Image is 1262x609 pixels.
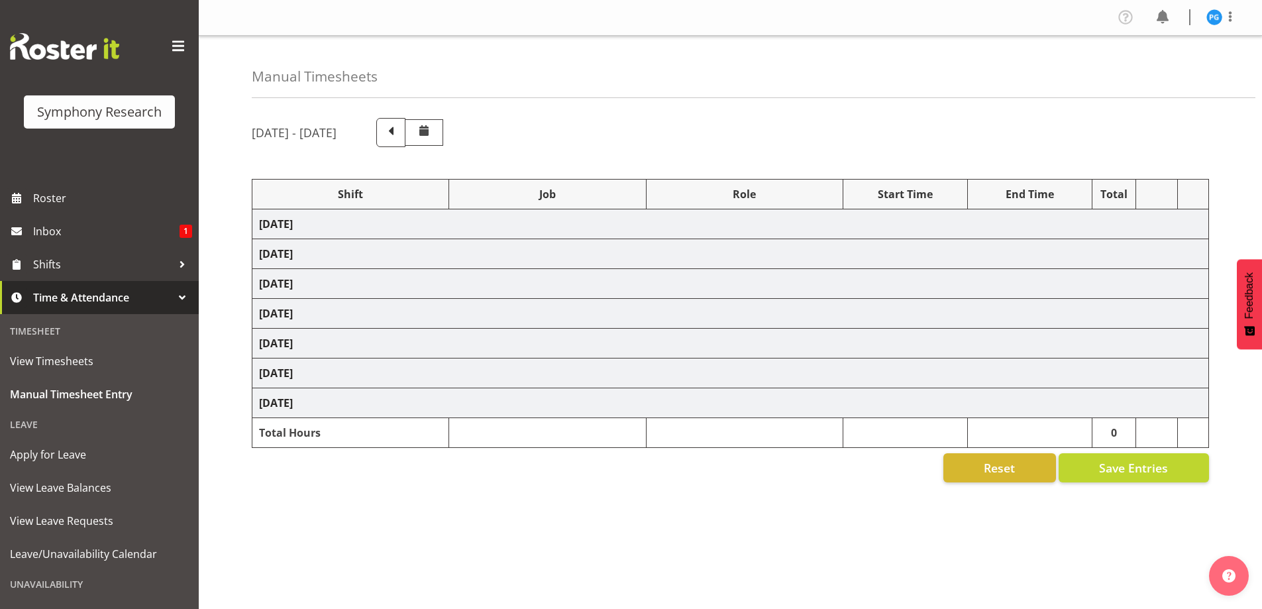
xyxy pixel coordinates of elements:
div: Role [653,186,836,202]
div: Unavailability [3,571,195,598]
button: Reset [943,453,1056,482]
span: Apply for Leave [10,445,189,465]
div: Timesheet [3,317,195,345]
td: [DATE] [252,299,1209,329]
a: Leave/Unavailability Calendar [3,537,195,571]
span: Roster [33,188,192,208]
td: [DATE] [252,239,1209,269]
span: Manual Timesheet Entry [10,384,189,404]
span: Time & Attendance [33,288,172,307]
span: Reset [984,459,1015,476]
span: View Timesheets [10,351,189,371]
a: View Leave Requests [3,504,195,537]
div: Shift [259,186,442,202]
span: Leave/Unavailability Calendar [10,544,189,564]
div: Start Time [850,186,961,202]
button: Feedback - Show survey [1237,259,1262,349]
div: Total [1099,186,1130,202]
div: Symphony Research [37,102,162,122]
span: 1 [180,225,192,238]
a: View Leave Balances [3,471,195,504]
a: Manual Timesheet Entry [3,378,195,411]
span: View Leave Requests [10,511,189,531]
span: View Leave Balances [10,478,189,498]
div: Job [456,186,639,202]
h5: [DATE] - [DATE] [252,125,337,140]
img: patricia-gilmour9541.jpg [1206,9,1222,25]
a: View Timesheets [3,345,195,378]
a: Apply for Leave [3,438,195,471]
img: help-xxl-2.png [1222,569,1236,582]
td: [DATE] [252,359,1209,388]
td: 0 [1092,418,1136,448]
span: Shifts [33,254,172,274]
div: Leave [3,411,195,438]
td: Total Hours [252,418,449,448]
h4: Manual Timesheets [252,69,378,84]
span: Inbox [33,221,180,241]
td: [DATE] [252,329,1209,359]
td: [DATE] [252,269,1209,299]
button: Save Entries [1059,453,1209,482]
span: Save Entries [1099,459,1168,476]
td: [DATE] [252,209,1209,239]
td: [DATE] [252,388,1209,418]
div: End Time [974,186,1085,202]
span: Feedback [1243,272,1255,319]
img: Rosterit website logo [10,33,119,60]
